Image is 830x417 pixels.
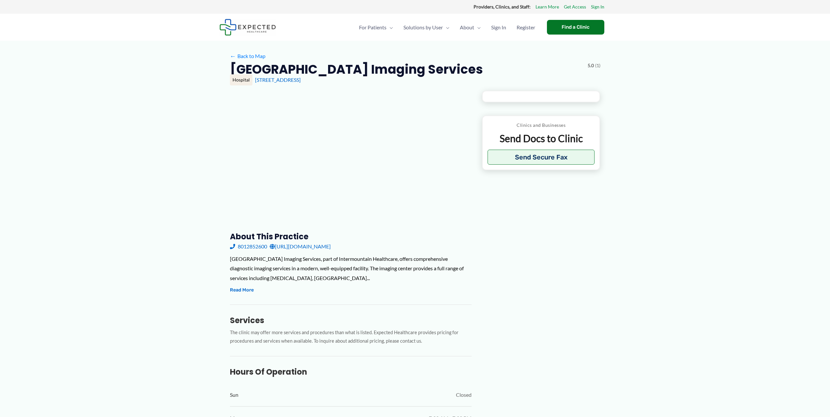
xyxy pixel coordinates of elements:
[491,16,506,39] span: Sign In
[230,315,472,325] h3: Services
[443,16,449,39] span: Menu Toggle
[456,390,472,400] span: Closed
[230,390,238,400] span: Sun
[386,16,393,39] span: Menu Toggle
[270,242,331,251] a: [URL][DOMAIN_NAME]
[474,4,531,9] strong: Providers, Clinics, and Staff:
[230,51,265,61] a: ←Back to Map
[536,3,559,11] a: Learn More
[517,16,535,39] span: Register
[488,132,595,145] p: Send Docs to Clinic
[219,19,276,36] img: Expected Healthcare Logo - side, dark font, small
[591,3,604,11] a: Sign In
[230,242,267,251] a: 8012852600
[354,16,540,39] nav: Primary Site Navigation
[230,53,236,59] span: ←
[588,61,594,70] span: 5.0
[230,254,472,283] div: [GEOGRAPHIC_DATA] Imaging Services, part of Intermountain Healthcare, offers comprehensive diagno...
[488,150,595,165] button: Send Secure Fax
[547,20,604,35] a: Find a Clinic
[230,328,472,346] p: The clinic may offer more services and procedures than what is listed. Expected Healthcare provid...
[486,16,511,39] a: Sign In
[455,16,486,39] a: AboutMenu Toggle
[354,16,398,39] a: For PatientsMenu Toggle
[359,16,386,39] span: For Patients
[255,77,301,83] a: [STREET_ADDRESS]
[398,16,455,39] a: Solutions by UserMenu Toggle
[230,286,254,294] button: Read More
[230,367,472,377] h3: Hours of Operation
[564,3,586,11] a: Get Access
[488,121,595,129] p: Clinics and Businesses
[403,16,443,39] span: Solutions by User
[230,74,252,85] div: Hospital
[511,16,540,39] a: Register
[460,16,474,39] span: About
[474,16,481,39] span: Menu Toggle
[230,61,483,77] h2: [GEOGRAPHIC_DATA] Imaging Services
[595,61,600,70] span: (1)
[230,231,472,242] h3: About this practice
